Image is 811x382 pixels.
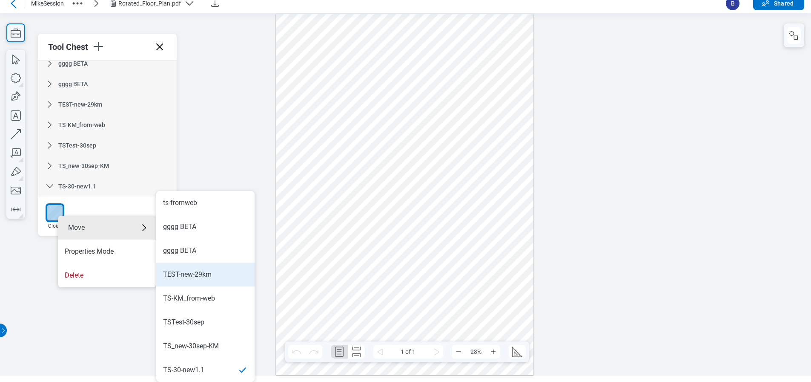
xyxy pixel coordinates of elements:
[38,176,177,197] div: TS-30-new1.1
[58,240,156,263] li: Properties Mode
[38,74,177,94] div: gggg BETA
[48,42,92,52] div: Tool Chest
[163,198,197,208] div: ts-fromweb
[58,101,102,108] span: TEST-new-29km
[58,122,105,128] span: TS-KM_from-web
[465,345,487,359] span: 28%
[163,318,204,327] div: TSTest-30sep
[305,345,322,359] button: Redo
[58,216,156,240] div: Move
[163,294,215,303] div: TS-KM_from-web
[58,162,109,169] span: TS_new-30sep-KM
[38,156,177,176] div: TS_new-30sep-KM
[288,345,305,359] button: Undo
[487,345,500,359] button: Zoom In
[387,345,430,359] span: 1 of 1
[58,81,88,87] span: gggg BETA
[38,135,177,156] div: TSTest-30sep
[38,53,177,74] div: gggg BETA
[38,115,177,135] div: TS-KM_from-web
[163,222,196,232] div: gggg BETA
[331,345,348,359] button: Single Page Layout
[38,94,177,115] div: TEST-new-29km
[163,270,212,279] div: TEST-new-29km
[58,216,156,287] ul: Menu
[452,345,465,359] button: Zoom Out
[348,345,365,359] button: Continuous Page Layout
[58,183,96,190] span: TS-30-new1.1
[58,142,96,149] span: TSTest-30sep
[163,365,204,375] div: TS-30-new1.1
[58,60,88,67] span: gggg BETA
[42,223,68,229] div: Cloud
[156,191,255,382] ul: Move
[509,345,526,359] button: View Scale
[163,341,219,351] div: TS_new-30sep-KM
[58,263,156,287] li: Delete
[163,246,196,255] div: gggg BETA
